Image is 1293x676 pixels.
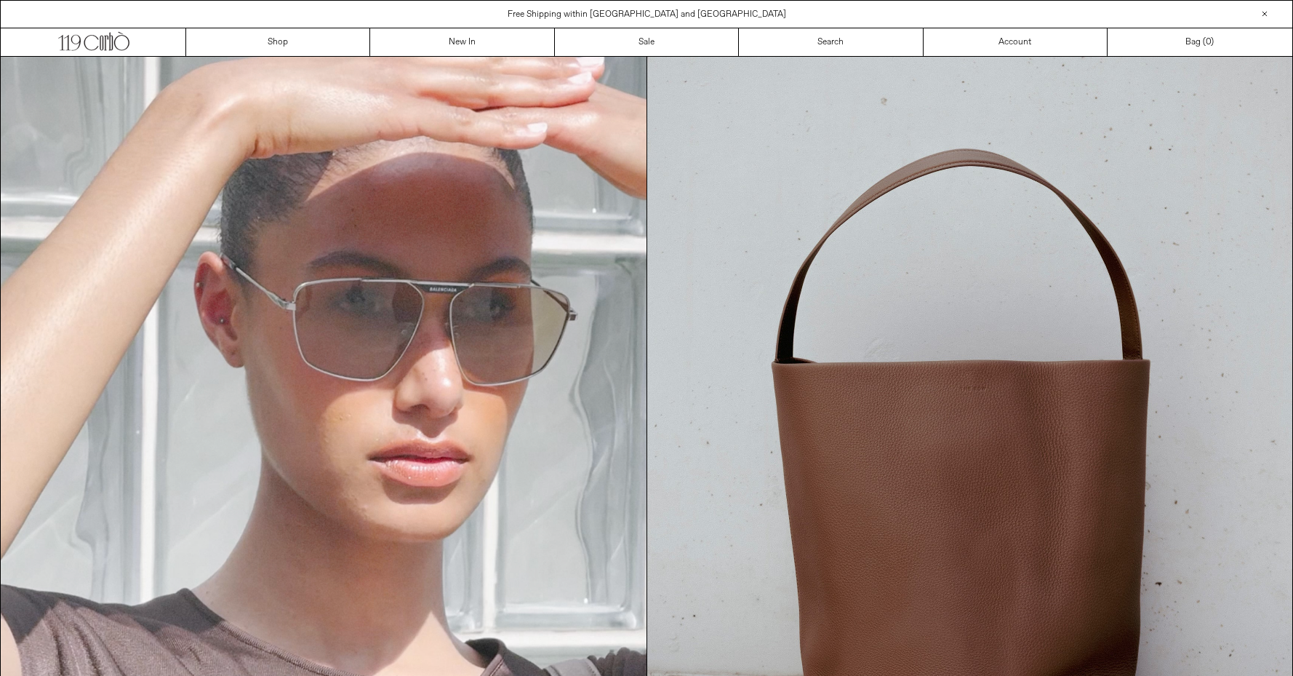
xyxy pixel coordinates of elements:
a: Free Shipping within [GEOGRAPHIC_DATA] and [GEOGRAPHIC_DATA] [508,9,786,20]
a: Search [739,28,923,56]
a: Bag () [1108,28,1292,56]
a: Shop [186,28,370,56]
a: New In [370,28,554,56]
span: 0 [1206,36,1211,48]
a: Account [924,28,1108,56]
a: Sale [555,28,739,56]
span: ) [1206,36,1214,49]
